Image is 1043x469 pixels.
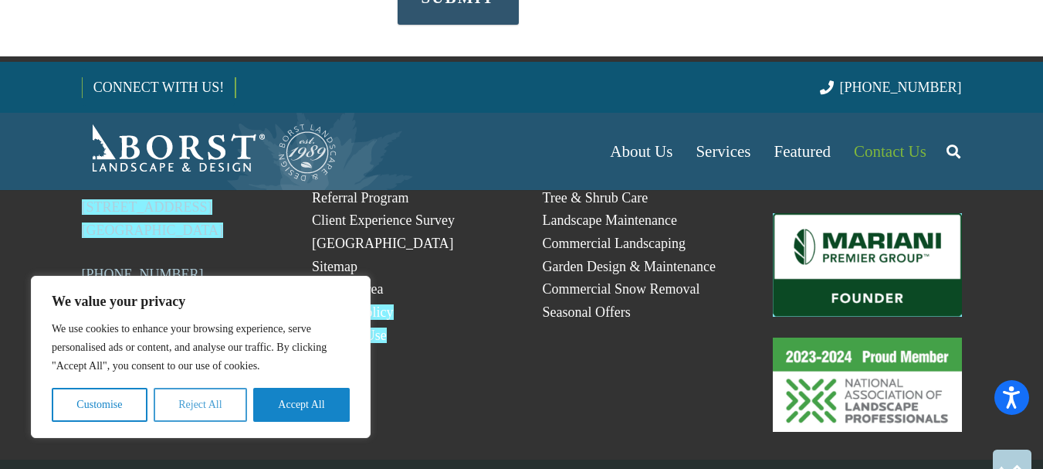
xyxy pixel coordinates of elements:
a: Sitemap [312,259,357,274]
a: Tree & Shrub Care [543,190,648,206]
a: Services [684,113,762,190]
a: Referral Program [312,190,408,206]
span: Featured [774,142,831,161]
a: About Us [598,113,684,190]
a: 23-24_Proud_Member_logo [773,338,962,432]
a: [PHONE_NUMBER] [82,267,204,282]
a: Garden Design & Maintenance [543,259,716,274]
a: Contact Us [842,113,938,190]
a: Borst-Logo [82,121,338,182]
p: We value your privacy [52,292,350,311]
span: Services [696,142,750,161]
a: Search [938,132,969,171]
a: Featured [763,113,842,190]
span: [PHONE_NUMBER] [840,80,962,95]
a: Landscape Maintenance [543,212,677,228]
span: About Us [610,142,672,161]
a: CONNECT WITH US! [83,69,235,106]
div: We value your privacy [31,276,371,438]
a: Commercial Snow Removal [543,281,700,297]
a: Mariani_Badge_Full_Founder [773,213,962,317]
button: Reject All [154,388,247,422]
a: Commercial Landscaping [543,236,686,251]
button: Customise [52,388,147,422]
button: Accept All [253,388,350,422]
p: We use cookies to enhance your browsing experience, serve personalised ads or content, and analys... [52,320,350,376]
a: [PHONE_NUMBER] [820,80,961,95]
a: [GEOGRAPHIC_DATA] [312,236,454,251]
a: Seasonal Offers [543,304,631,320]
a: Client Experience Survey [312,212,455,228]
a: Terms of Use [312,328,387,343]
a: [STREET_ADDRESS][GEOGRAPHIC_DATA] [82,199,224,238]
span: Contact Us [854,142,926,161]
